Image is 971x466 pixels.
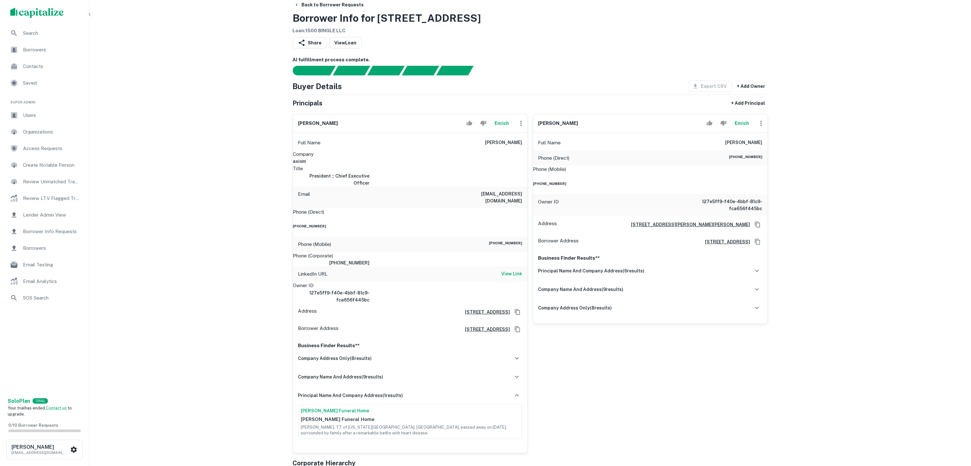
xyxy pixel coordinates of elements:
h6: [PERSON_NAME] [298,120,338,127]
a: View Link [502,270,522,278]
p: Phone (Mobile) [298,241,331,248]
div: Borrowers [5,42,84,57]
span: Users [23,111,80,119]
p: [PERSON_NAME], 77, of [US_STATE][GEOGRAPHIC_DATA], [GEOGRAPHIC_DATA], passed away on [DATE], surr... [301,424,520,436]
button: Accept [704,117,715,130]
h6: company name and address ( 9 results) [298,373,383,380]
strong: Solo Plan [8,398,30,404]
h6: President :: Chief Executive Officer [293,172,370,187]
p: Full Name [298,139,321,147]
span: Saved [23,79,80,87]
a: Review Unmatched Transactions [5,174,84,189]
a: SOS Search [5,290,84,306]
button: + Add Owner [735,80,768,92]
a: Contact us [46,406,67,410]
p: [EMAIL_ADDRESS][DOMAIN_NAME] [11,450,69,455]
p: LinkedIn URL [298,270,328,278]
h6: [EMAIL_ADDRESS][DOMAIN_NAME] [446,190,522,204]
p: Business Finder Results** [538,254,762,262]
div: TRIAL [33,398,48,404]
a: Borrower Info Requests [5,224,84,239]
span: Borrower Info Requests [23,228,80,235]
img: capitalize-logo.png [10,8,64,18]
a: Access Requests [5,141,84,156]
button: Enrich [492,117,512,130]
h6: axiom [293,158,527,165]
a: Search [5,26,84,41]
span: Organizations [23,128,80,136]
a: ViewLoan [330,37,362,49]
a: Organizations [5,124,84,140]
div: Contacts [5,59,84,74]
h6: 127e5ff9-f40e-4bbf-81c9-fca656f445bc [293,289,370,303]
span: Contacts [23,63,80,70]
a: Lender Admin View [5,207,84,223]
a: Saved [5,75,84,91]
a: Email Analytics [5,274,84,289]
a: [STREET_ADDRESS][PERSON_NAME][PERSON_NAME] [626,221,750,228]
p: Phone (Direct) [538,154,570,162]
p: [PERSON_NAME] Funeral Home [301,416,520,423]
button: Share [293,37,327,49]
h5: Principals [293,98,323,108]
p: Business Finder Results** [298,342,522,349]
button: Copy Address [513,325,522,334]
h6: [PERSON_NAME] [11,445,69,450]
button: Copy Address [753,237,762,247]
p: Email [298,190,310,204]
p: Title [293,165,527,172]
h6: [STREET_ADDRESS] [700,238,750,245]
span: Review LTV Flagged Transactions [23,195,80,202]
p: Phone (Mobile) [533,165,566,173]
a: Email Testing [5,257,84,272]
h6: [PHONE_NUMBER] [533,181,768,186]
div: Sending borrower request to AI... [285,66,333,75]
h6: company address only ( 8 results) [538,304,612,311]
a: [PERSON_NAME] Funeral Home [301,408,520,414]
p: Address [538,220,557,229]
iframe: Chat Widget [939,415,971,446]
h6: [PHONE_NUMBER] [729,154,762,162]
p: Owner ID [293,282,527,289]
a: [STREET_ADDRESS] [460,326,510,333]
h6: principal name and company address ( 1 results) [298,392,403,399]
span: Borrowers [23,46,80,54]
span: Create Notable Person [23,161,80,169]
p: Phone (Direct) [293,208,324,216]
h6: [PHONE_NUMBER] [489,241,522,248]
span: Review Unmatched Transactions [23,178,80,186]
p: Phone (Corporate) [293,252,527,260]
h6: [PERSON_NAME] [485,139,522,147]
p: Owner ID [538,198,559,212]
li: Super Admin [5,92,84,108]
h3: Borrower Info for [STREET_ADDRESS] [293,11,481,26]
span: Access Requests [23,145,80,152]
h6: company address only ( 8 results) [298,355,372,362]
h6: company name and address ( 9 results) [538,286,624,293]
a: SoloPlan [8,397,30,405]
span: Email Testing [23,261,80,269]
h4: Buyer Details [293,80,342,92]
button: [PERSON_NAME][EMAIL_ADDRESS][DOMAIN_NAME] [6,440,83,460]
p: Full Name [538,139,561,147]
a: Create Notable Person [5,157,84,173]
button: + Add Principal [729,97,768,109]
span: 0 / 10 Borrower Requests [8,423,58,428]
a: Users [5,108,84,123]
a: Review LTV Flagged Transactions [5,191,84,206]
h6: principal name and company address ( 6 results) [538,267,645,274]
p: Address [298,307,317,317]
h6: [PHONE_NUMBER] [293,224,527,229]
